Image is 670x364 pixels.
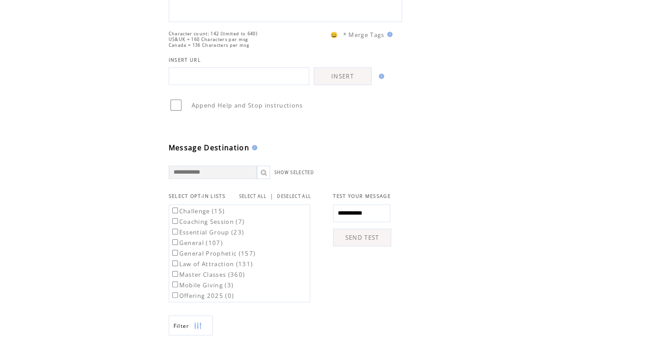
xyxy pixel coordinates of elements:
span: Character count: 142 (limited to 640) [169,31,258,37]
span: Message Destination [169,143,249,152]
input: Challenge (15) [172,208,178,213]
span: INSERT URL [169,57,201,63]
span: Append Help and Stop instructions [192,101,303,109]
span: Canada = 136 Characters per msg [169,42,249,48]
label: Coaching Session (7) [170,218,245,226]
span: SELECT OPT-IN LISTS [169,193,226,199]
img: help.gif [376,74,384,79]
a: DESELECT ALL [277,193,311,199]
span: TEST YOUR MESSAGE [333,193,391,199]
span: Show filters [174,322,189,330]
a: Filter [169,316,213,335]
a: SHOW SELECTED [274,170,314,175]
label: Law of Attraction (131) [170,260,253,268]
label: Offering 2025 (0) [170,292,234,300]
label: Essential Group (23) [170,228,244,236]
a: INSERT [314,67,372,85]
input: Offering 2025 (0) [172,292,178,298]
input: Essential Group (23) [172,229,178,234]
input: Master Classes (360) [172,271,178,277]
label: Master Classes (360) [170,271,245,279]
a: SELECT ALL [239,193,267,199]
img: help.gif [249,145,257,150]
label: Challenge (15) [170,207,225,215]
input: Law of Attraction (131) [172,260,178,266]
a: SEND TEST [333,229,391,246]
input: General (107) [172,239,178,245]
img: filters.png [194,316,202,336]
img: help.gif [385,32,392,37]
input: Coaching Session (7) [172,218,178,224]
label: Mobile Giving (3) [170,281,234,289]
label: General (107) [170,239,223,247]
span: 😀 [330,31,338,39]
span: | [270,192,274,200]
input: General Prophetic (157) [172,250,178,256]
span: US&UK = 160 Characters per msg [169,37,248,42]
span: * Merge Tags [343,31,385,39]
input: Mobile Giving (3) [172,282,178,287]
label: General Prophetic (157) [170,249,256,257]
